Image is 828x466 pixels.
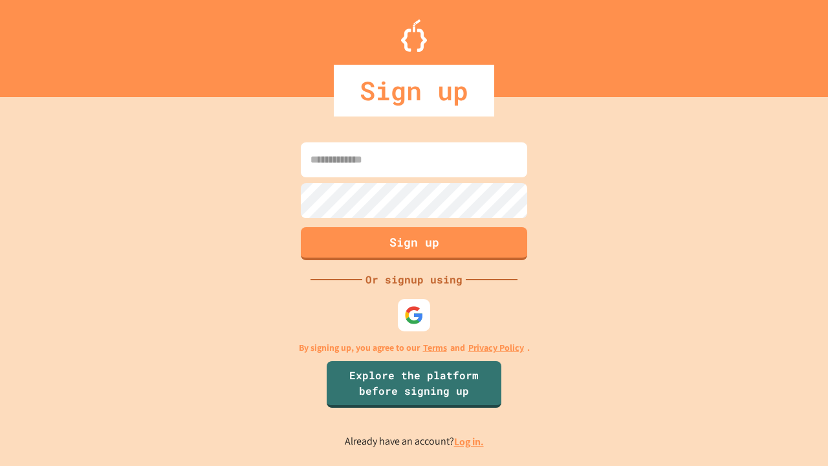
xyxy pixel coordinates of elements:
[468,341,524,355] a: Privacy Policy
[401,19,427,52] img: Logo.svg
[454,435,484,449] a: Log in.
[327,361,501,408] a: Explore the platform before signing up
[362,272,466,287] div: Or signup using
[301,227,527,260] button: Sign up
[299,341,530,355] p: By signing up, you agree to our and .
[404,305,424,325] img: google-icon.svg
[334,65,494,116] div: Sign up
[423,341,447,355] a: Terms
[345,434,484,450] p: Already have an account?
